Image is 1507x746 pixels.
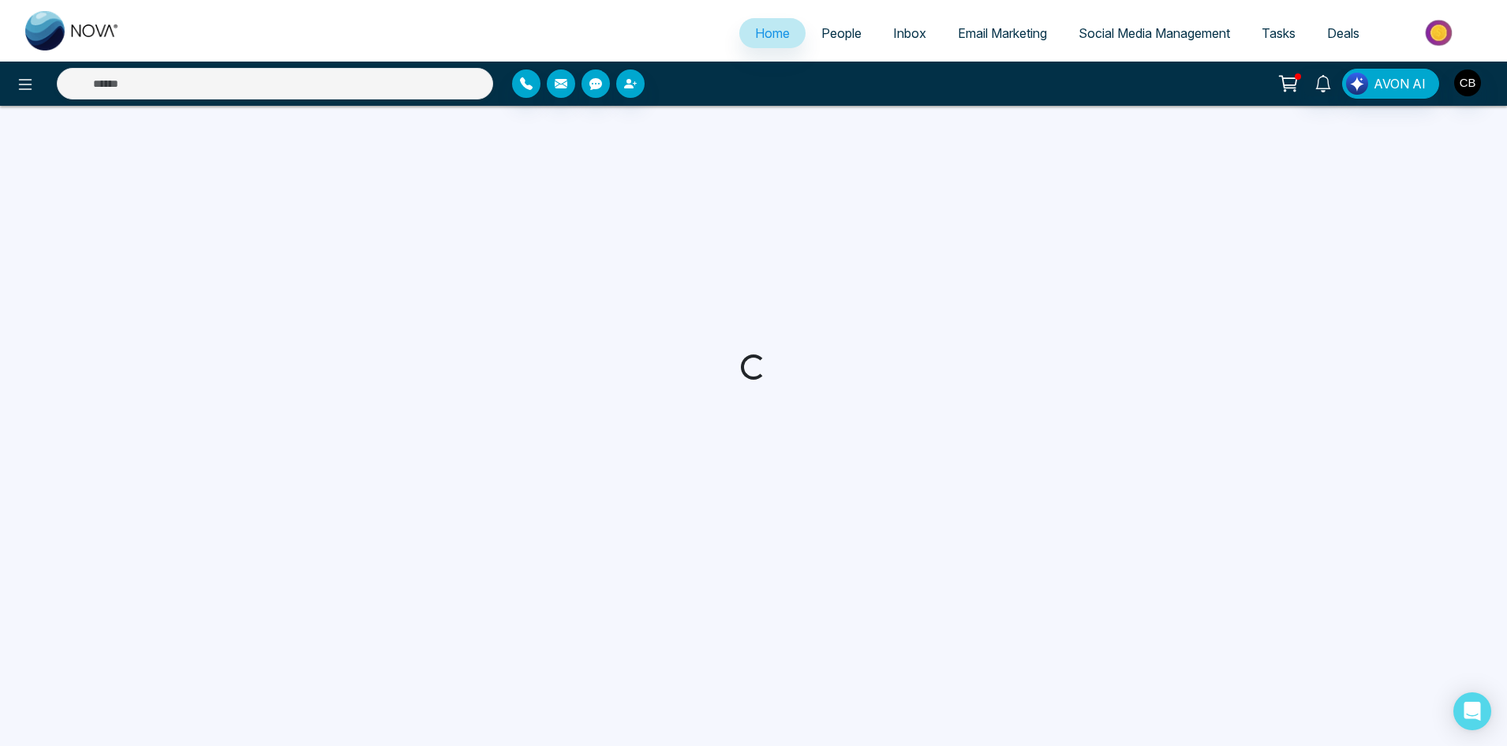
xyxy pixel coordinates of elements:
span: AVON AI [1374,74,1426,93]
a: Email Marketing [942,18,1063,48]
a: People [806,18,877,48]
a: Deals [1311,18,1375,48]
a: Tasks [1246,18,1311,48]
span: Tasks [1262,25,1296,41]
a: Home [739,18,806,48]
span: Email Marketing [958,25,1047,41]
span: Inbox [893,25,926,41]
span: Deals [1327,25,1359,41]
span: Home [755,25,790,41]
a: Inbox [877,18,942,48]
span: Social Media Management [1079,25,1230,41]
img: Market-place.gif [1383,15,1498,51]
span: People [821,25,862,41]
img: Lead Flow [1346,73,1368,95]
div: Open Intercom Messenger [1453,692,1491,730]
img: User Avatar [1454,69,1481,96]
button: AVON AI [1342,69,1439,99]
a: Social Media Management [1063,18,1246,48]
img: Nova CRM Logo [25,11,120,51]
